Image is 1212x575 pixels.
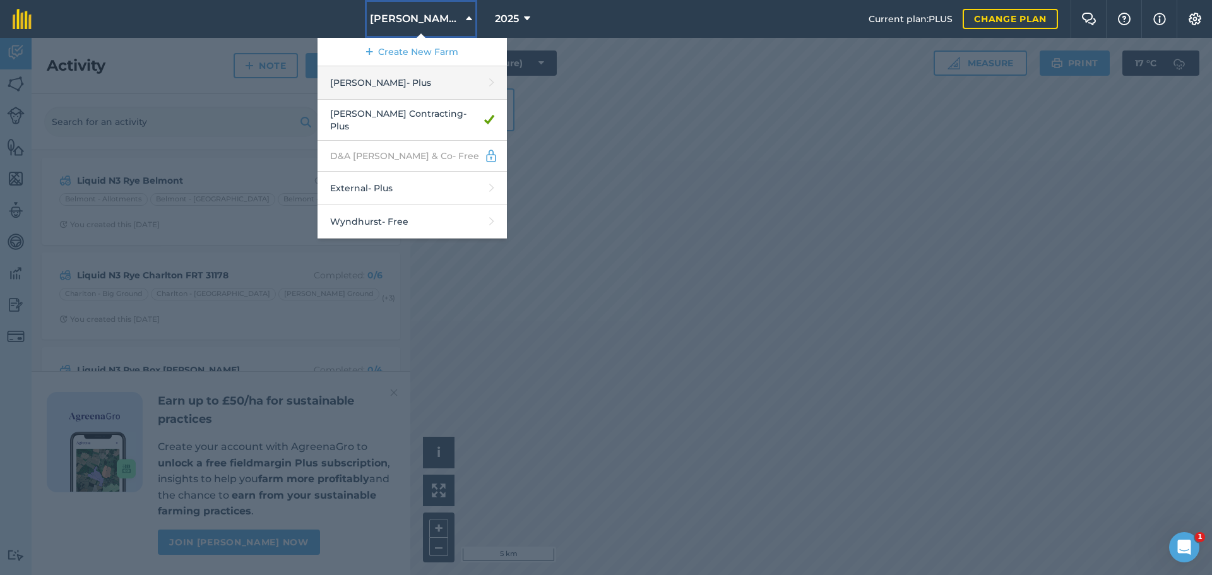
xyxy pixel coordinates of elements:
[869,12,953,26] span: Current plan : PLUS
[495,11,519,27] span: 2025
[318,38,507,66] a: Create New Farm
[1169,532,1199,562] iframe: Intercom live chat
[318,141,507,172] a: D&A [PERSON_NAME] & Co- Free
[13,9,32,29] img: fieldmargin Logo
[484,148,498,163] img: svg+xml;base64,PD94bWwgdmVyc2lvbj0iMS4wIiBlbmNvZGluZz0idXRmLTgiPz4KPCEtLSBHZW5lcmF0b3I6IEFkb2JlIE...
[1187,13,1203,25] img: A cog icon
[318,205,507,239] a: Wyndhurst- Free
[1117,13,1132,25] img: A question mark icon
[318,172,507,205] a: External- Plus
[318,100,507,141] a: [PERSON_NAME] Contracting- Plus
[318,66,507,100] a: [PERSON_NAME]- Plus
[370,11,461,27] span: [PERSON_NAME] Contracting
[963,9,1058,29] a: Change plan
[1153,11,1166,27] img: svg+xml;base64,PHN2ZyB4bWxucz0iaHR0cDovL3d3dy53My5vcmcvMjAwMC9zdmciIHdpZHRoPSIxNyIgaGVpZ2h0PSIxNy...
[1081,13,1096,25] img: Two speech bubbles overlapping with the left bubble in the forefront
[1195,532,1205,542] span: 1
